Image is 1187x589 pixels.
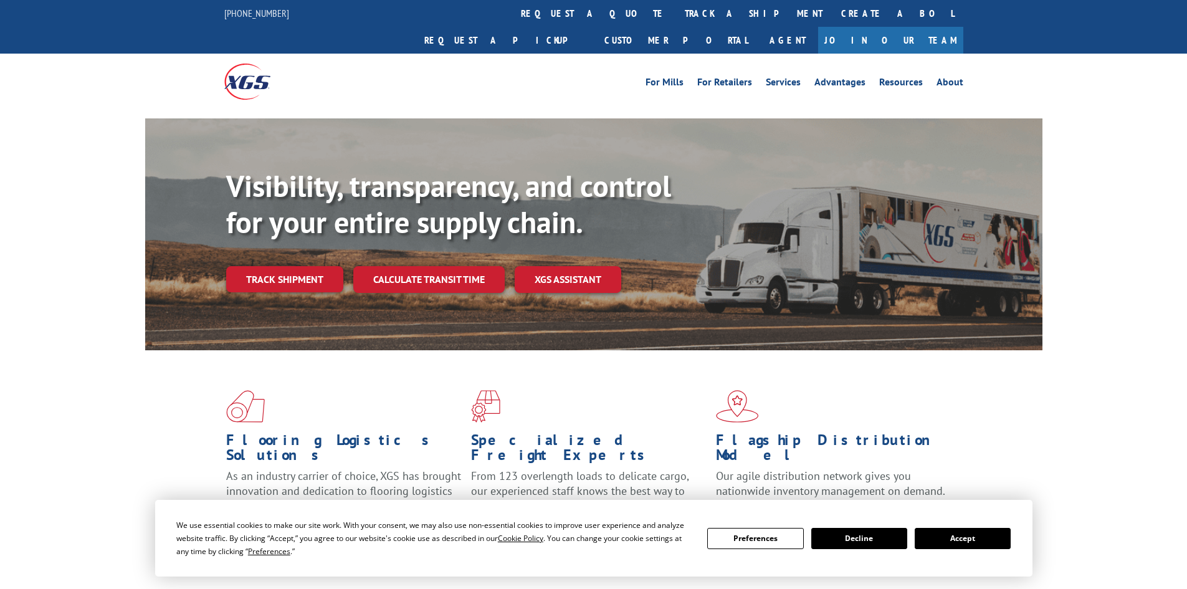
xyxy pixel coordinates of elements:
a: Track shipment [226,266,343,292]
h1: Flagship Distribution Model [716,433,951,469]
a: Advantages [814,77,865,91]
img: xgs-icon-total-supply-chain-intelligence-red [226,390,265,423]
div: We use essential cookies to make our site work. With your consent, we may also use non-essential ... [176,519,692,558]
button: Accept [915,528,1011,549]
span: Our agile distribution network gives you nationwide inventory management on demand. [716,469,945,498]
a: Join Our Team [818,27,963,54]
a: Agent [757,27,818,54]
img: xgs-icon-focused-on-flooring-red [471,390,500,423]
span: Preferences [248,546,290,557]
b: Visibility, transparency, and control for your entire supply chain. [226,166,671,241]
a: Request a pickup [415,27,595,54]
span: Cookie Policy [498,533,543,544]
button: Preferences [707,528,803,549]
a: Calculate transit time [353,266,505,293]
a: About [937,77,963,91]
button: Decline [811,528,907,549]
span: As an industry carrier of choice, XGS has brought innovation and dedication to flooring logistics... [226,469,461,513]
h1: Flooring Logistics Solutions [226,433,462,469]
a: For Mills [646,77,684,91]
h1: Specialized Freight Experts [471,433,707,469]
a: XGS ASSISTANT [515,266,621,293]
div: Cookie Consent Prompt [155,500,1032,577]
a: [PHONE_NUMBER] [224,7,289,19]
a: For Retailers [697,77,752,91]
img: xgs-icon-flagship-distribution-model-red [716,390,759,423]
a: Services [766,77,801,91]
a: Resources [879,77,923,91]
a: Customer Portal [595,27,757,54]
p: From 123 overlength loads to delicate cargo, our experienced staff knows the best way to move you... [471,469,707,524]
